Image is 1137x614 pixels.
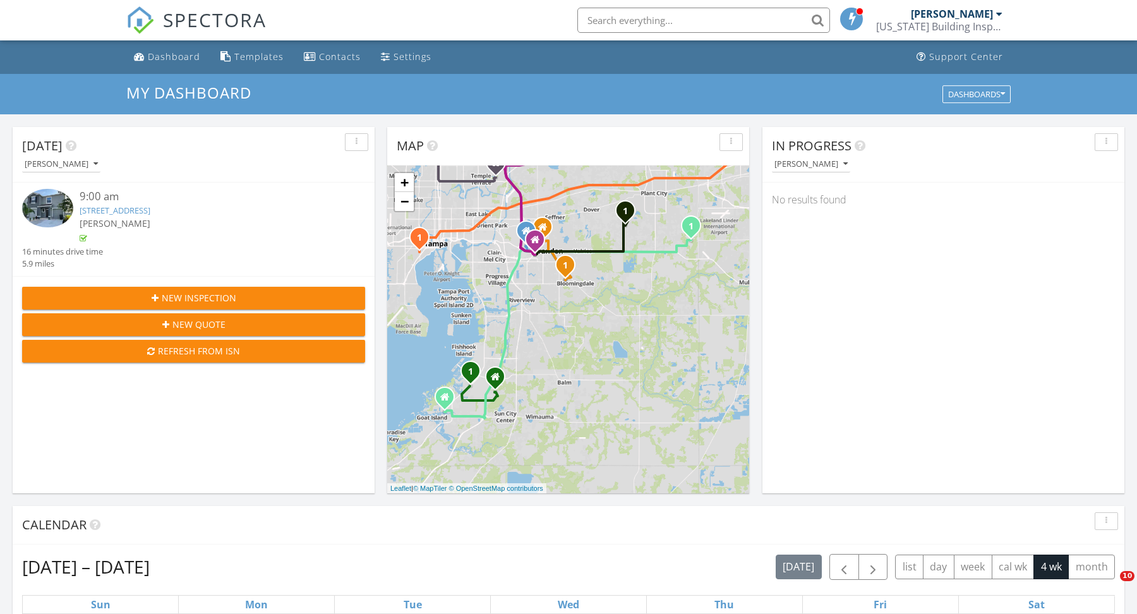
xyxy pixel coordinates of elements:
div: Dashboards [948,90,1005,99]
i: 1 [417,234,422,243]
img: 9350981%2Fcover_photos%2FBlUuHOA0FkeAEclKvNZe%2Fsmall.9350981-1756302101615 [22,189,73,227]
a: © MapTiler [413,485,447,492]
button: Next [858,554,888,580]
h2: [DATE] – [DATE] [22,554,150,579]
div: 3332 Michener Pl, Plant City, FL 33566 [625,210,633,218]
a: Tuesday [401,596,424,613]
span: In Progress [772,137,851,154]
a: Dashboard [129,45,205,69]
span: Calendar [22,516,87,533]
span: 10 [1120,571,1134,581]
a: Support Center [911,45,1008,69]
button: Refresh from ISN [22,340,365,363]
button: [PERSON_NAME] [22,156,100,173]
button: Dashboards [942,85,1011,103]
a: Zoom out [395,192,414,211]
span: [PERSON_NAME] [80,217,150,229]
a: Monday [243,596,270,613]
div: No results found [762,183,1124,217]
div: 16 minutes drive time [22,246,103,258]
div: 3091 English Rd, Plant City, FL 33567 [691,226,699,233]
a: Zoom in [395,173,414,192]
div: 1311 W Moody Ave Unit 2, Tampa, FL 33629 [419,237,427,244]
div: 807 White Heron Blvd, Ruskin FL 33570 [445,397,452,404]
div: 9404 Hidden Ridge place , Tampa FL 33637 [496,162,503,170]
button: New Inspection [22,287,365,310]
a: Sunday [88,596,113,613]
a: Saturday [1026,596,1047,613]
a: © OpenStreetMap contributors [449,485,543,492]
a: Templates [215,45,289,69]
a: Settings [376,45,436,69]
button: month [1068,555,1115,579]
div: 5.9 miles [22,258,103,270]
span: New Inspection [162,291,236,304]
button: list [895,555,923,579]
div: 9:00 am [80,189,337,205]
a: [STREET_ADDRESS] [80,205,150,216]
div: 131 Mangrove Shade Cir, Apollo Beach, FL 33572 [471,371,478,378]
a: SPECTORA [126,17,267,44]
a: 9:00 am [STREET_ADDRESS] [PERSON_NAME] 16 minutes drive time 5.9 miles [22,189,365,270]
i: 1 [689,222,694,231]
span: New Quote [172,318,226,331]
a: Wednesday [555,596,582,613]
div: 660 Timber Pond Dr, Brandon Florida 33510 [543,227,550,234]
div: | [387,483,546,494]
iframe: Intercom live chat [1094,571,1124,601]
button: [DATE] [776,555,822,579]
div: Contacts [319,51,361,63]
span: My Dashboard [126,82,251,103]
span: Map [397,137,424,154]
i: 1 [563,262,568,270]
button: Previous [829,554,859,580]
div: Templates [234,51,284,63]
button: [PERSON_NAME] [772,156,850,173]
button: day [923,555,954,579]
div: 3013 Ridgevale Cir, Valrico, FL 33596 [565,265,573,272]
div: 7804 Maroon Peak Dr, Ruskin FL 33573 [495,376,503,384]
div: 525 Gornto Lake Rd, Brandon FL 33510 [526,231,534,238]
input: Search everything... [577,8,830,33]
a: Contacts [299,45,366,69]
button: week [954,555,992,579]
div: [PERSON_NAME] [25,160,98,169]
div: Refresh from ISN [32,344,355,358]
a: Thursday [712,596,737,613]
span: SPECTORA [163,6,267,33]
button: New Quote [22,313,365,336]
span: [DATE] [22,137,63,154]
div: [PERSON_NAME] [911,8,993,20]
button: cal wk [992,555,1035,579]
a: Friday [871,596,889,613]
div: Support Center [929,51,1003,63]
img: The Best Home Inspection Software - Spectora [126,6,154,34]
i: 1 [623,207,628,216]
button: 4 wk [1033,555,1069,579]
div: [PERSON_NAME] [774,160,848,169]
a: Leaflet [390,485,411,492]
div: Dashboard [148,51,200,63]
div: Settings [394,51,431,63]
div: 1435 Oakfield Dr, Brandon FL 33511 [535,239,543,247]
i: 1 [468,368,473,376]
div: Florida Building Inspection Group [876,20,1002,33]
